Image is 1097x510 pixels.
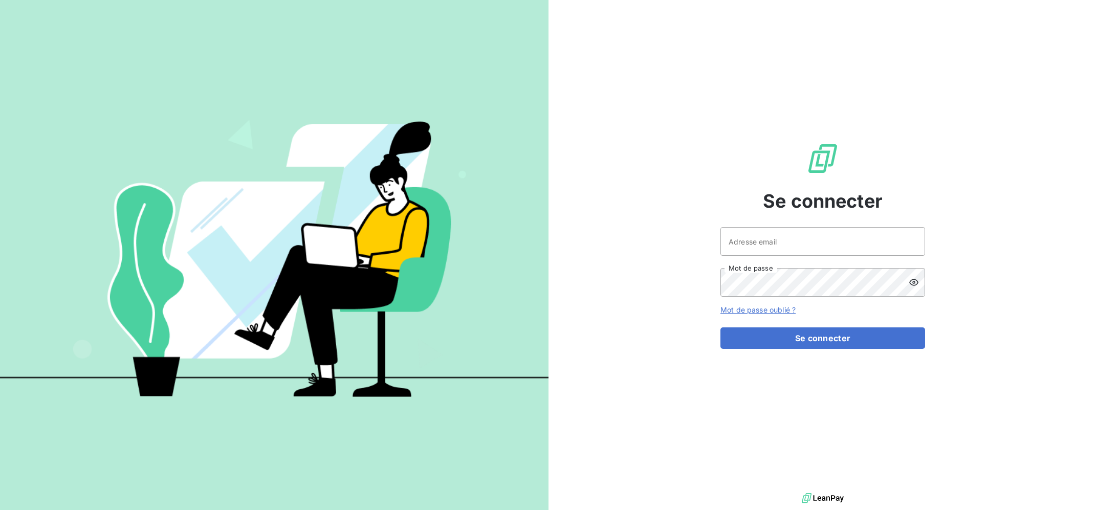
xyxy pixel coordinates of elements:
input: placeholder [720,227,925,256]
span: Se connecter [763,187,883,215]
a: Mot de passe oublié ? [720,305,796,314]
img: logo [802,491,844,506]
button: Se connecter [720,327,925,349]
img: Logo LeanPay [806,142,839,175]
